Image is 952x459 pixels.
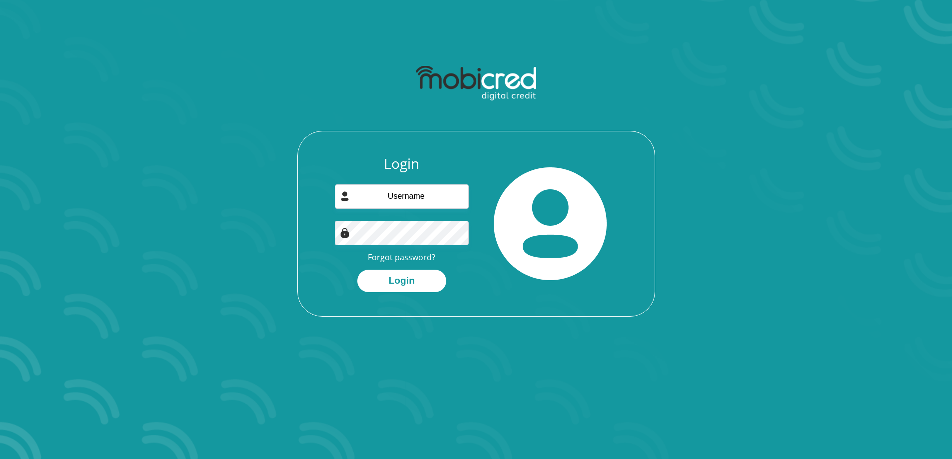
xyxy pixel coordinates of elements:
[340,228,350,238] img: Image
[368,252,435,263] a: Forgot password?
[335,184,469,209] input: Username
[416,66,536,101] img: mobicred logo
[357,270,446,292] button: Login
[340,191,350,201] img: user-icon image
[335,155,469,172] h3: Login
